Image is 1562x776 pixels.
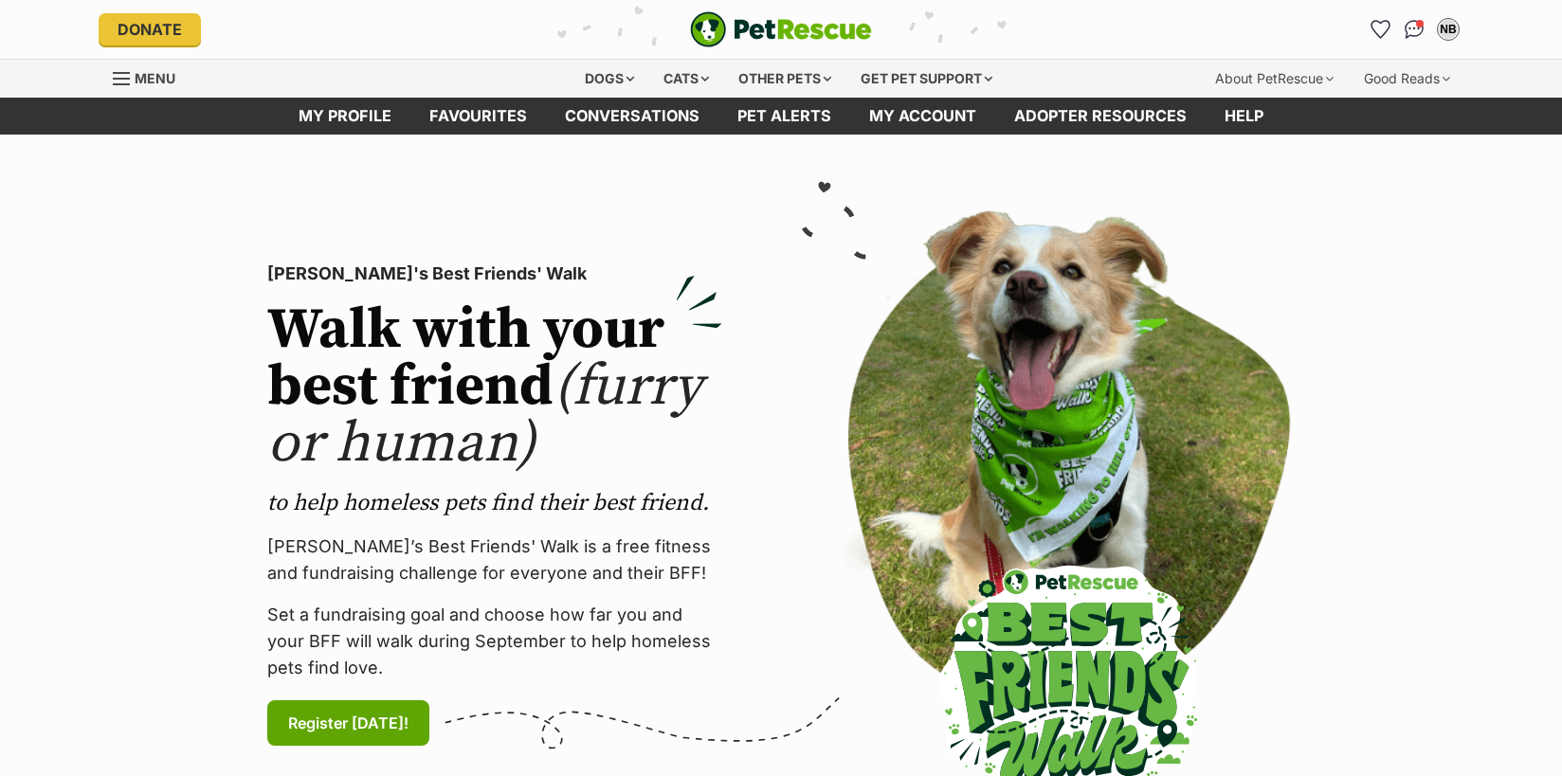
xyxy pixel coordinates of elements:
span: Menu [135,70,175,86]
p: [PERSON_NAME]’s Best Friends' Walk is a free fitness and fundraising challenge for everyone and t... [267,533,722,587]
a: PetRescue [690,11,872,47]
a: My account [850,98,995,135]
p: Set a fundraising goal and choose how far you and your BFF will walk during September to help hom... [267,602,722,681]
p: to help homeless pets find their best friend. [267,488,722,518]
a: Favourites [410,98,546,135]
div: Dogs [572,60,647,98]
a: Menu [113,60,189,94]
a: Favourites [1365,14,1395,45]
ul: Account quick links [1365,14,1463,45]
div: Cats [650,60,722,98]
a: Pet alerts [718,98,850,135]
a: Adopter resources [995,98,1206,135]
button: My account [1433,14,1463,45]
span: Register [DATE]! [288,712,409,734]
span: (furry or human) [267,352,702,479]
div: Good Reads [1351,60,1463,98]
a: conversations [546,98,718,135]
p: [PERSON_NAME]'s Best Friends' Walk [267,261,722,287]
img: chat-41dd97257d64d25036548639549fe6c8038ab92f7586957e7f3b1b290dea8141.svg [1405,20,1425,39]
a: My profile [280,98,410,135]
div: Other pets [725,60,845,98]
div: Get pet support [847,60,1006,98]
div: About PetRescue [1202,60,1347,98]
a: Conversations [1399,14,1429,45]
a: Help [1206,98,1282,135]
img: logo-e224e6f780fb5917bec1dbf3a21bbac754714ae5b6737aabdf751b685950b380.svg [690,11,872,47]
h2: Walk with your best friend [267,302,722,473]
a: Donate [99,13,201,45]
a: Register [DATE]! [267,700,429,746]
div: NB [1439,20,1458,39]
